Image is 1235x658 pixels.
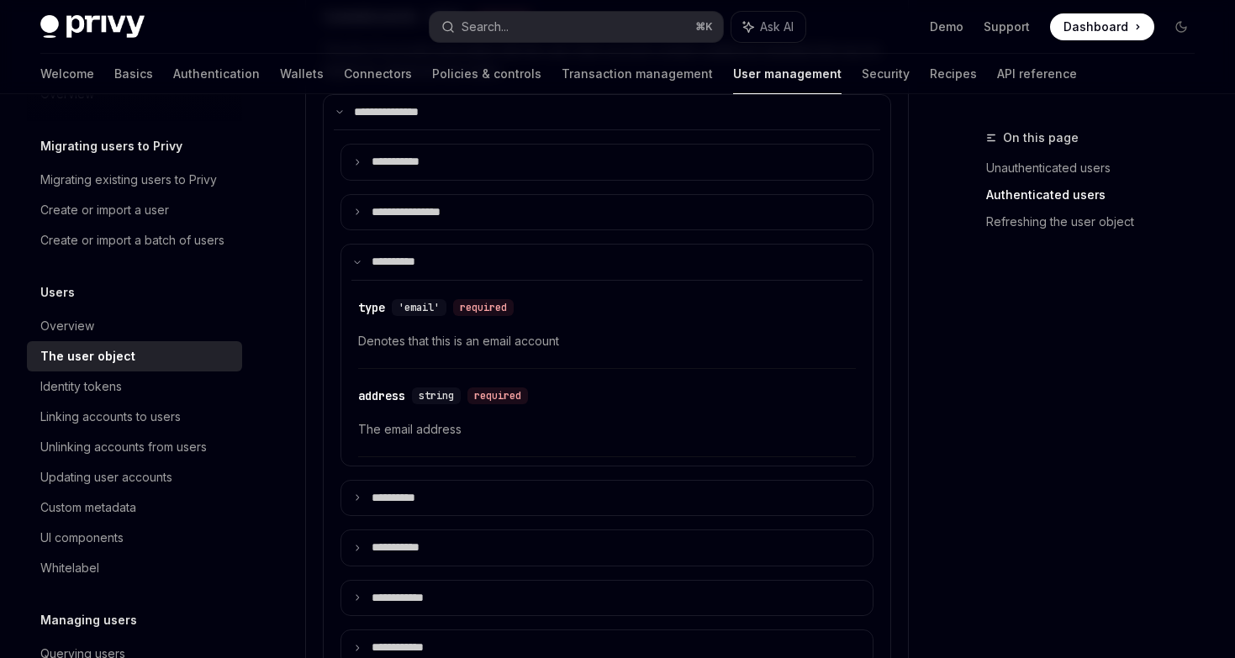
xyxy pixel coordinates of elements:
[40,376,122,397] div: Identity tokens
[358,331,856,351] span: Denotes that this is an email account
[27,195,242,225] a: Create or import a user
[453,299,514,316] div: required
[40,15,145,39] img: dark logo
[27,225,242,255] a: Create or import a batch of users
[27,492,242,523] a: Custom metadata
[40,136,182,156] h5: Migrating users to Privy
[40,528,124,548] div: UI components
[862,54,910,94] a: Security
[27,402,242,432] a: Linking accounts to users
[1168,13,1195,40] button: Toggle dark mode
[27,341,242,371] a: The user object
[40,437,207,457] div: Unlinking accounts from users
[27,311,242,341] a: Overview
[40,467,172,487] div: Updating user accounts
[40,316,94,336] div: Overview
[930,18,963,35] a: Demo
[358,299,385,316] div: type
[467,387,528,404] div: required
[344,54,412,94] a: Connectors
[986,182,1208,208] a: Authenticated users
[40,200,169,220] div: Create or import a user
[40,170,217,190] div: Migrating existing users to Privy
[40,54,94,94] a: Welcome
[1003,128,1079,148] span: On this page
[419,389,454,403] span: string
[930,54,977,94] a: Recipes
[731,12,805,42] button: Ask AI
[114,54,153,94] a: Basics
[760,18,794,35] span: Ask AI
[1063,18,1128,35] span: Dashboard
[358,387,405,404] div: address
[40,610,137,630] h5: Managing users
[997,54,1077,94] a: API reference
[733,54,842,94] a: User management
[173,54,260,94] a: Authentication
[986,208,1208,235] a: Refreshing the user object
[986,155,1208,182] a: Unauthenticated users
[562,54,713,94] a: Transaction management
[40,407,181,427] div: Linking accounts to users
[40,497,136,518] div: Custom metadata
[432,54,541,94] a: Policies & controls
[430,12,723,42] button: Search...⌘K
[27,371,242,402] a: Identity tokens
[462,17,509,37] div: Search...
[358,419,856,440] span: The email address
[1050,13,1154,40] a: Dashboard
[984,18,1030,35] a: Support
[40,282,75,303] h5: Users
[27,523,242,553] a: UI components
[40,558,99,578] div: Whitelabel
[27,432,242,462] a: Unlinking accounts from users
[280,54,324,94] a: Wallets
[27,553,242,583] a: Whitelabel
[398,301,440,314] span: 'email'
[695,20,713,34] span: ⌘ K
[40,346,135,366] div: The user object
[40,230,224,250] div: Create or import a batch of users
[27,165,242,195] a: Migrating existing users to Privy
[27,462,242,492] a: Updating user accounts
